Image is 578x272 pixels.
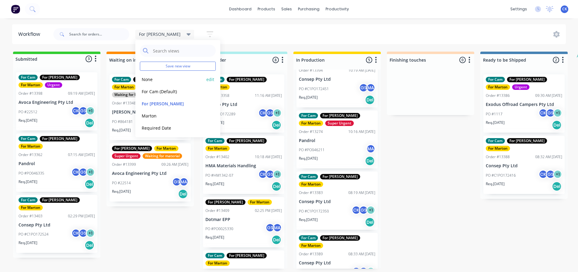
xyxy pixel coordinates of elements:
[140,124,204,131] button: Required Date
[507,77,547,82] div: For [PERSON_NAME]
[206,76,214,83] button: edit
[19,109,37,115] p: PO #22512
[205,235,224,240] p: Req. [DATE]
[110,74,191,140] div: For CamFor [PERSON_NAME]For MartonWaiting for materialWaiting for UpdateOrder #1334810:17 AM [DAT...
[299,174,318,179] div: For Cam
[299,113,318,118] div: For Cam
[40,197,80,203] div: For [PERSON_NAME]
[110,143,191,202] div: For [PERSON_NAME]For MartonSuper UrgentWaiting for materialOrder #1339909:26 AM [DATE]Avoca Engin...
[112,171,188,176] p: Avoca Engineering Pty Ltd
[86,168,95,177] div: + 1
[205,199,245,205] div: For [PERSON_NAME]
[258,170,267,179] div: CK
[299,243,323,248] div: For Marton
[19,144,43,149] div: For Marton
[535,154,562,160] div: 08:32 AM [DATE]
[19,75,38,80] div: For Cam
[535,93,562,98] div: 09:30 AM [DATE]
[112,189,131,194] p: Req. [DATE]
[40,75,80,80] div: For [PERSON_NAME]
[112,119,133,124] p: PO #864181
[366,83,375,92] div: MA
[299,86,329,92] p: PO #C1PO172451
[227,138,267,144] div: For [PERSON_NAME]
[205,163,282,168] p: HMA Materials Handling
[19,232,49,237] p: PO #C1PO172524
[161,162,188,167] div: 09:26 AM [DATE]
[79,168,88,177] div: GS
[546,170,555,179] div: GS
[152,45,213,57] input: Search views
[299,147,325,153] p: PO #PO046211
[299,77,375,82] p: Consep Pty Ltd
[227,253,267,258] div: For [PERSON_NAME]
[86,229,95,238] div: + 1
[486,146,510,151] div: For Marton
[205,253,225,258] div: For Cam
[512,84,529,90] div: Urgent
[205,208,229,213] div: Order #13409
[486,181,505,187] p: Req. [DATE]
[299,121,323,126] div: For Marton
[71,106,80,115] div: CK
[172,177,181,186] div: GS
[539,170,548,179] div: CK
[203,74,284,133] div: For CamFor [PERSON_NAME]For MartonOrder #1335811:16 AM [DATE]Consep Pty LtdPO #C1PO172289CKGS+1Re...
[296,172,378,230] div: For CamFor [PERSON_NAME]For MartonOrder #1338308:19 AM [DATE]Consep Pty LtdPO #C1PO172350CKGS+1Re...
[507,138,547,144] div: For [PERSON_NAME]
[486,120,505,125] p: Req. [DATE]
[299,182,323,187] div: For Marton
[68,152,95,158] div: 07:15 AM [DATE]
[552,120,562,130] div: Del
[205,173,233,178] p: PO #HM1342-07
[112,100,136,106] div: Order #13348
[299,199,375,204] p: Consep Pty Ltd
[265,223,275,232] div: GS
[486,138,505,144] div: For Cam
[19,205,43,210] div: For Marton
[359,83,368,92] div: GS
[140,76,204,83] button: None
[366,206,375,215] div: + 1
[273,170,282,179] div: + 1
[112,153,140,159] div: Super Urgent
[255,154,282,160] div: 10:18 AM [DATE]
[486,154,510,160] div: Order #13388
[19,161,95,166] p: Pandrol
[79,229,88,238] div: GS
[205,226,233,232] p: PO #PO0025330
[273,223,282,232] div: MA
[486,84,510,90] div: For Marton
[19,82,43,88] div: For Marton
[19,152,42,158] div: Order #13362
[112,127,131,133] p: Req. [DATE]
[325,121,354,126] div: Super Urgent
[539,108,548,117] div: CK
[85,240,94,250] div: Del
[299,138,375,143] p: Pandrol
[483,136,565,194] div: For CamFor [PERSON_NAME]For MartonOrder #1338808:32 AM [DATE]Consep Pty LtdPO #C1PO172416CKGS+1Re...
[546,108,555,117] div: GS
[112,180,131,186] p: PO #22514
[139,31,181,37] span: For [PERSON_NAME]
[19,171,44,176] p: PO #PO046335
[562,6,567,12] span: CK
[299,95,318,100] p: Req. [DATE]
[19,100,95,105] p: Avoca Engineering Pty Ltd
[365,217,375,227] div: Del
[299,217,318,223] p: Req. [DATE]
[203,136,284,194] div: For CamFor [PERSON_NAME]For MartonOrder #1340210:18 AM [DATE]HMA Materials HandlingPO #HM1342-07C...
[320,235,360,241] div: For [PERSON_NAME]
[69,28,129,40] input: Search for orders...
[71,168,80,177] div: CK
[299,235,318,241] div: For Cam
[483,74,565,133] div: For CamFor [PERSON_NAME]For MartonUrgentOrder #1338609:30 AM [DATE]Exodus Offroad Campers Pty Ltd...
[365,156,375,166] div: Del
[348,190,375,195] div: 08:19 AM [DATE]
[19,197,38,203] div: For Cam
[19,118,37,123] p: Req. [DATE]
[348,251,375,257] div: 08:33 AM [DATE]
[205,181,224,187] p: Req. [DATE]
[205,217,282,222] p: Dotmar EPP
[143,153,182,159] div: Waiting for material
